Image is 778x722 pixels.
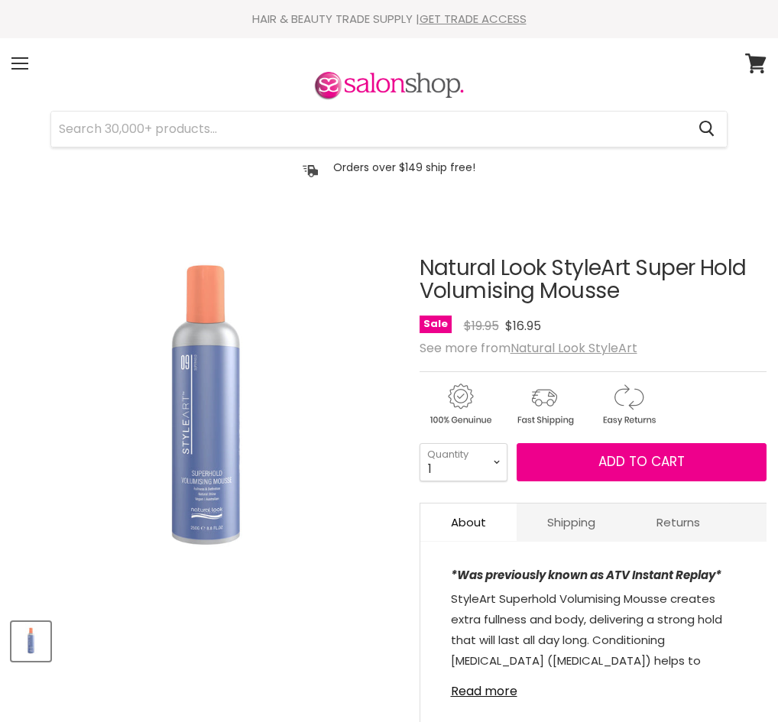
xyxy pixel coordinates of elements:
[11,219,400,607] div: Natural Look StyleArt Super Hold Volumising Mousse image. Click or Scroll to Zoom.
[451,675,736,698] a: Read more
[464,317,499,335] span: $19.95
[598,452,685,471] span: Add to cart
[686,112,727,147] button: Search
[504,381,585,428] img: shipping.gif
[420,339,637,357] span: See more from
[420,11,527,27] a: GET TRADE ACCESS
[11,622,50,661] button: Natural Look StyleArt Super Hold Volumising Mousse
[505,317,541,335] span: $16.95
[517,503,626,541] a: Shipping
[420,257,767,304] h1: Natural Look StyleArt Super Hold Volumising Mousse
[451,567,721,583] strong: *Was previously known as ATV Instant Replay*
[50,111,728,147] form: Product
[51,112,686,147] input: Search
[333,160,475,174] p: Orders over $149 ship free!
[517,443,767,481] button: Add to cart
[420,316,452,333] span: Sale
[420,443,507,481] select: Quantity
[702,650,763,707] iframe: Gorgias live chat messenger
[626,503,731,541] a: Returns
[420,381,501,428] img: genuine.gif
[9,617,403,661] div: Product thumbnails
[13,623,49,659] img: Natural Look StyleArt Super Hold Volumising Mousse
[511,339,637,357] a: Natural Look StyleArt
[588,381,669,428] img: returns.gif
[420,503,517,541] a: About
[11,219,400,607] img: Natural Look StyleArt Super Hold Volumising Mousse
